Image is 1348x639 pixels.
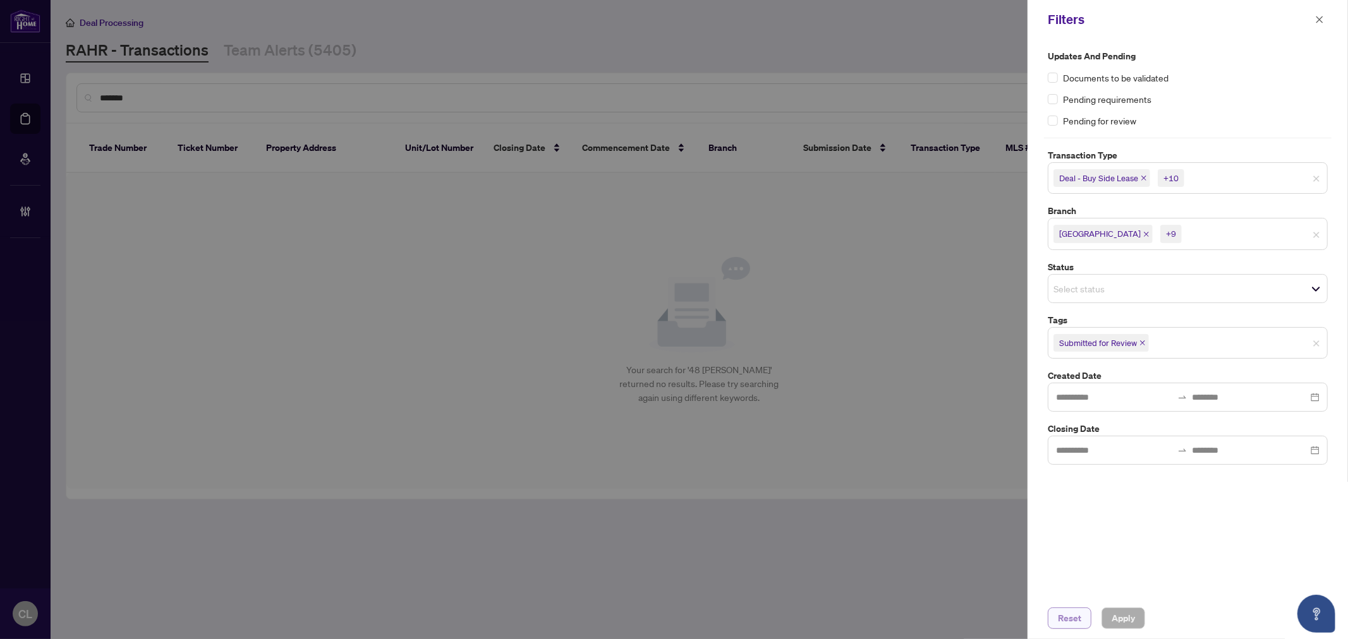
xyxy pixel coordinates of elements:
span: Documents to be validated [1063,71,1169,85]
span: Submitted for Review [1054,334,1149,352]
label: Updates and Pending [1048,49,1328,63]
label: Transaction Type [1048,148,1328,162]
div: +9 [1166,227,1176,240]
span: close [1313,340,1320,347]
button: Open asap [1297,595,1335,633]
span: close [1313,231,1320,239]
span: Reset [1058,608,1081,628]
span: Pending for review [1063,114,1136,128]
span: Deal - Buy Side Lease [1054,169,1150,187]
label: Tags [1048,313,1328,327]
span: to [1177,392,1187,402]
span: Pending requirements [1063,92,1151,106]
div: Filters [1048,10,1311,29]
span: Submitted for Review [1059,337,1137,349]
button: Apply [1102,607,1145,629]
div: +10 [1163,172,1179,184]
label: Created Date [1048,369,1328,383]
span: swap-right [1177,445,1187,455]
span: close [1143,231,1150,237]
span: [GEOGRAPHIC_DATA] [1059,227,1141,240]
span: close [1313,175,1320,182]
button: Reset [1048,607,1091,629]
span: Deal - Buy Side Lease [1059,172,1138,184]
span: close [1139,340,1146,346]
span: close [1141,175,1147,181]
span: Richmond Hill [1054,225,1153,242]
span: close [1315,15,1324,24]
label: Branch [1048,204,1328,218]
span: swap-right [1177,392,1187,402]
label: Status [1048,260,1328,274]
label: Closing Date [1048,422,1328,436]
span: to [1177,445,1187,455]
